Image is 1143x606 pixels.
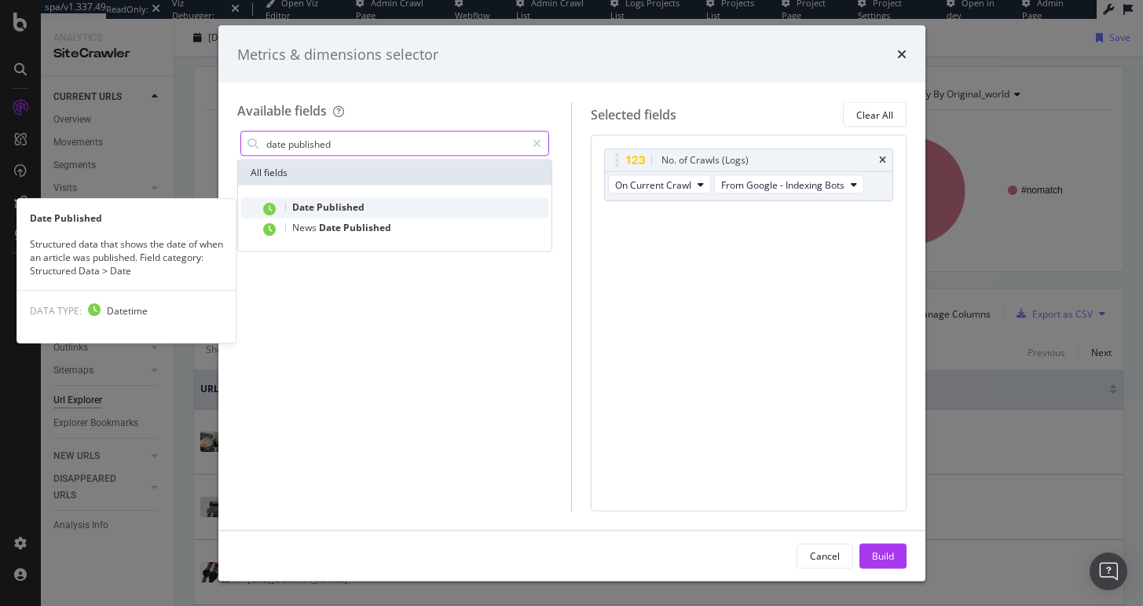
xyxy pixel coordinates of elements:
[879,156,886,165] div: times
[843,102,907,127] button: Clear All
[615,178,691,191] span: On Current Crawl
[265,132,526,156] input: Search by field name
[292,200,317,214] span: Date
[872,549,894,562] div: Build
[343,221,391,234] span: Published
[810,549,840,562] div: Cancel
[1090,553,1127,590] div: Open Intercom Messenger
[591,105,676,123] div: Selected fields
[317,200,365,214] span: Published
[292,221,319,234] span: News
[604,149,893,201] div: No. of Crawls (Logs)timesOn Current CrawlFrom Google - Indexing Bots
[608,175,711,194] button: On Current Crawl
[714,175,864,194] button: From Google - Indexing Bots
[237,102,327,119] div: Available fields
[319,221,343,234] span: Date
[661,152,749,168] div: No. of Crawls (Logs)
[721,178,844,191] span: From Google - Indexing Bots
[238,160,552,185] div: All fields
[17,211,236,225] div: Date Published
[797,543,853,568] button: Cancel
[897,44,907,64] div: times
[859,543,907,568] button: Build
[856,108,893,121] div: Clear All
[237,44,438,64] div: Metrics & dimensions selector
[17,237,236,277] div: Structured data that shows the date of when an article was published. Field category: Structured ...
[218,25,925,581] div: modal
